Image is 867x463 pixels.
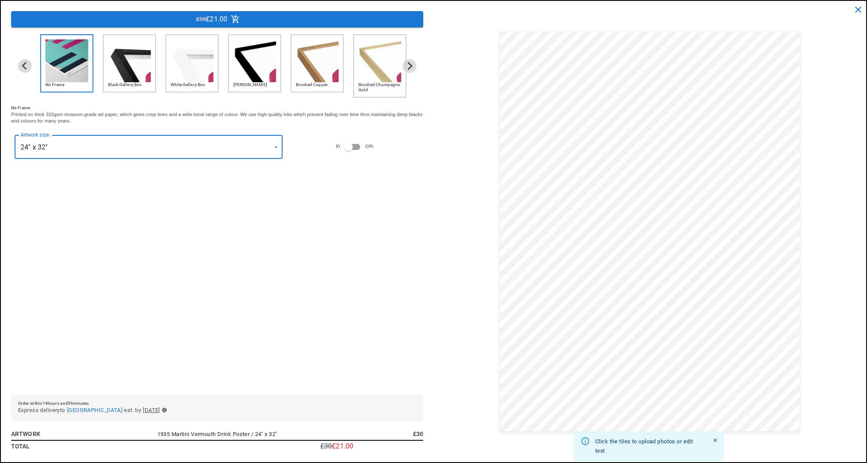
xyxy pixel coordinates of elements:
li: 3 of 6 [166,34,221,98]
button: close [849,1,867,18]
div: 24" x 32" [15,135,283,159]
li: 1 of 6 [40,34,96,98]
table: simple table [11,428,423,452]
span: est. by [124,406,141,415]
span: Express delivery to [18,406,65,415]
button: Previous slide [18,59,32,73]
p: Printed on thick 310gsm museum-grade art paper, which gives crisp lines and a wide tonal range of... [11,111,423,125]
h6: White Gallery Box [171,82,214,87]
span: cm [365,141,373,151]
h6: Black Gallery Box [108,82,151,87]
li: 5 of 6 [291,34,346,98]
div: Menu buttons [11,11,423,27]
h6: £30 [320,429,423,439]
button: Close [710,435,720,445]
label: Artwork size [21,131,49,138]
li: 2 of 6 [103,34,159,98]
span: Click the tiles to upload photos or edit text [595,438,693,454]
button: £30£21.00 [11,11,423,27]
h6: [PERSON_NAME] [233,82,276,87]
span: £30 [196,15,206,24]
span: [DATE] [143,406,160,415]
div: Frame Option [11,34,423,98]
span: [GEOGRAPHIC_DATA] [67,407,122,413]
h6: Brushed Copper [296,82,339,87]
h6: Artwork [11,429,114,439]
p: £21.00 [206,16,227,23]
li: 4 of 6 [228,34,284,98]
li: 6 of 6 [353,34,409,98]
span: 1935 Martini Vermouth Drink Poster / 24" x 32" [157,431,277,437]
h6: No Frame [11,105,423,111]
button: Next slide [403,59,416,73]
p: £30 [320,443,332,450]
h6: Brushed Champagne Gold [358,82,401,93]
p: £21.00 [332,443,353,450]
iframe: Chatra live chat [719,202,863,459]
h6: Total [11,442,114,451]
h6: No Frame [45,82,88,87]
h6: Order within 14 hours and 59 minutes [18,401,416,406]
span: in [336,141,340,151]
button: [GEOGRAPHIC_DATA] [67,406,122,415]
